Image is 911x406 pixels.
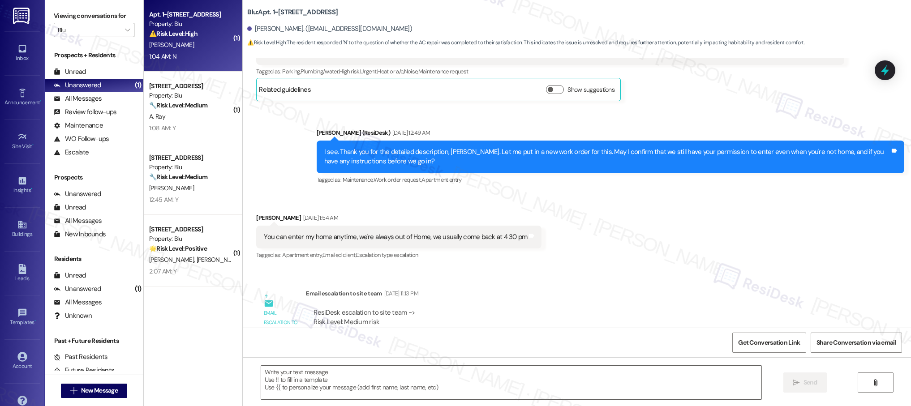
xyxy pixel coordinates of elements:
div: Unanswered [54,81,101,90]
span: Urgent , [360,68,377,75]
button: New Message [61,384,127,398]
a: Templates • [4,305,40,329]
div: All Messages [54,94,102,103]
span: • [34,318,36,324]
a: Inbox [4,41,40,65]
strong: 🔧 Risk Level: Medium [149,173,207,181]
div: Property: Blu [149,162,232,172]
div: Email escalation to site team [264,308,299,337]
i:  [125,26,130,34]
span: Escalation type escalation [356,251,418,259]
span: High risk , [339,68,360,75]
div: ResiDesk escalation to site team -> Risk Level: Medium risk Topics: Work Order 4106448 filed by R... [314,308,836,346]
div: (1) [133,282,144,296]
span: Maintenance , [343,176,374,184]
span: Heat or a/c , [377,68,404,75]
div: I see. Thank you for the detailed description, [PERSON_NAME]. Let me put in a new work order for ... [324,147,890,167]
div: [PERSON_NAME] (ResiDesk) [317,128,904,141]
label: Show suggestions [567,85,614,94]
div: Past Residents [54,352,108,362]
div: Escalate [54,148,89,157]
div: [PERSON_NAME]. ([EMAIL_ADDRESS][DOMAIN_NAME]) [247,24,412,34]
span: • [32,142,34,148]
span: Get Conversation Link [738,338,800,347]
div: 1:08 AM: Y [149,124,176,132]
div: You can enter my home anytime, we're always out of Home, we usually come back at 4 30 pm [264,232,527,242]
div: Related guidelines [259,85,311,98]
span: [PERSON_NAME] [197,256,241,264]
a: Site Visit • [4,129,40,154]
div: All Messages [54,298,102,307]
i:  [872,379,879,386]
button: Send [783,372,827,393]
div: [PERSON_NAME] [256,213,541,226]
span: [PERSON_NAME] [149,256,197,264]
div: Unanswered [54,189,101,199]
div: WO Follow-ups [54,134,109,144]
span: Share Conversation via email [816,338,896,347]
div: Maintenance [54,121,103,130]
div: Prospects + Residents [45,51,143,60]
div: Tagged as: [317,173,904,186]
span: Apartment entry [421,176,461,184]
div: 2:07 AM: Y [149,267,176,275]
div: [STREET_ADDRESS] [149,225,232,234]
div: Unread [54,203,86,212]
span: Parking , [282,68,301,75]
div: All Messages [54,216,102,226]
div: Unread [54,67,86,77]
div: Past + Future Residents [45,336,143,346]
strong: 🔧 Risk Level: Medium [149,101,207,109]
div: 1:04 AM: N [149,52,176,60]
a: Insights • [4,173,40,197]
span: Emailed client , [322,251,356,259]
span: Apartment entry , [282,251,322,259]
div: Tagged as: [256,65,844,78]
div: Unread [54,271,86,280]
button: Share Conversation via email [811,333,902,353]
span: • [40,98,41,104]
div: [DATE] 11:13 PM [382,289,418,298]
span: : The resident responded 'N' to the question of whether the AC repair was completed to their sati... [247,38,804,47]
img: ResiDesk Logo [13,8,31,24]
div: [DATE] 12:49 AM [390,128,430,137]
div: Apt. 1~[STREET_ADDRESS] [149,10,232,19]
button: Get Conversation Link [732,333,806,353]
div: (1) [133,78,144,92]
a: Buildings [4,217,40,241]
strong: ⚠️ Risk Level: High [149,30,198,38]
i:  [793,379,799,386]
span: [PERSON_NAME] [149,184,194,192]
div: Property: Blu [149,91,232,100]
i:  [70,387,77,394]
a: Leads [4,261,40,286]
span: Noise , [404,68,418,75]
span: • [31,186,32,192]
div: Tagged as: [256,248,541,261]
b: Blu: Apt. 1~[STREET_ADDRESS] [247,8,338,17]
label: Viewing conversations for [54,9,134,23]
div: Unknown [54,311,92,321]
div: Review follow-ups [54,107,116,117]
div: Email escalation to site team [306,289,844,301]
div: Property: Blu [149,19,232,29]
div: Property: Blu [149,234,232,244]
strong: ⚠️ Risk Level: High [247,39,286,46]
div: Prospects [45,173,143,182]
span: Plumbing/water , [301,68,339,75]
a: Account [4,349,40,373]
div: [DATE] 1:54 AM [301,213,338,222]
input: All communities [58,23,120,37]
span: Send [804,378,817,387]
strong: 🌟 Risk Level: Positive [149,244,207,252]
div: New Inbounds [54,230,106,239]
div: [STREET_ADDRESS] [149,81,232,91]
div: Future Residents [54,366,114,375]
div: Residents [45,254,143,264]
span: A. Ray [149,112,165,120]
span: [PERSON_NAME] [149,41,194,49]
div: 12:45 AM: Y [149,196,178,204]
span: New Message [81,386,118,395]
div: [STREET_ADDRESS] [149,153,232,162]
div: Unanswered [54,284,101,294]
